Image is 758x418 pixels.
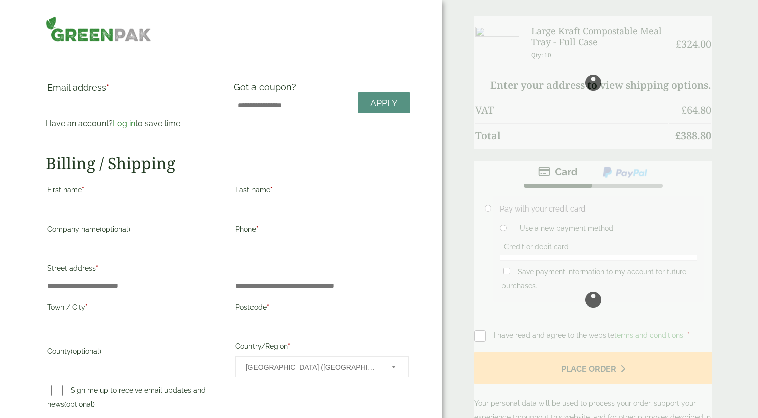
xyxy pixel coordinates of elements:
h2: Billing / Shipping [46,154,410,173]
abbr: required [270,186,273,194]
label: Got a coupon? [234,82,300,97]
label: Phone [235,222,409,239]
label: Email address [47,83,220,97]
input: Sign me up to receive email updates and news(optional) [51,385,63,396]
img: GreenPak Supplies [46,16,151,42]
label: Town / City [47,300,220,317]
label: Sign me up to receive email updates and news [47,386,206,411]
abbr: required [106,82,109,93]
label: Last name [235,183,409,200]
span: (optional) [100,225,130,233]
a: Apply [358,92,410,114]
abbr: required [256,225,259,233]
span: Country/Region [235,356,409,377]
label: County [47,344,220,361]
abbr: required [96,264,98,272]
abbr: required [85,303,88,311]
abbr: required [82,186,84,194]
span: (optional) [71,347,101,355]
abbr: required [267,303,269,311]
p: Have an account? to save time [46,118,222,130]
span: Apply [370,98,398,109]
label: Postcode [235,300,409,317]
label: Company name [47,222,220,239]
span: (optional) [64,400,95,408]
label: First name [47,183,220,200]
span: United Kingdom (UK) [246,357,378,378]
abbr: required [288,342,290,350]
a: Log in [113,119,135,128]
label: Street address [47,261,220,278]
label: Country/Region [235,339,409,356]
